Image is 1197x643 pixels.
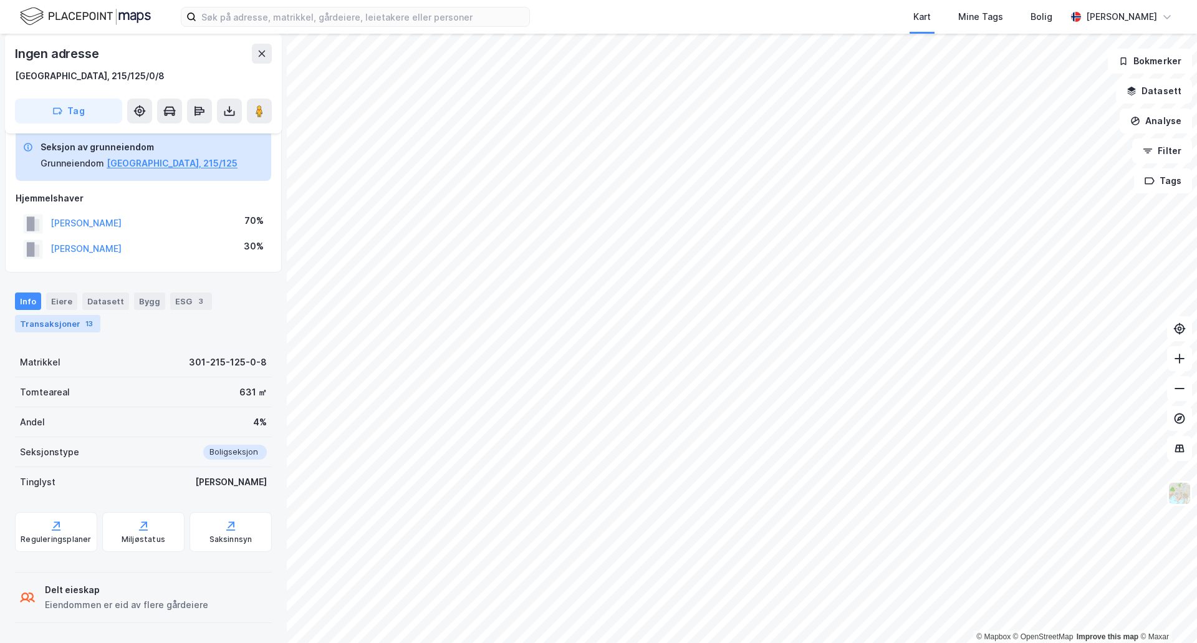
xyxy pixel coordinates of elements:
[1135,583,1197,643] div: Kontrollprogram for chat
[20,475,55,490] div: Tinglyst
[1135,583,1197,643] iframe: Chat Widget
[82,292,129,310] div: Datasett
[1134,168,1192,193] button: Tags
[83,317,95,330] div: 13
[244,239,264,254] div: 30%
[1013,632,1074,641] a: OpenStreetMap
[134,292,165,310] div: Bygg
[195,295,207,307] div: 3
[196,7,529,26] input: Søk på adresse, matrikkel, gårdeiere, leietakere eller personer
[15,99,122,123] button: Tag
[189,355,267,370] div: 301-215-125-0-8
[1120,109,1192,133] button: Analyse
[253,415,267,430] div: 4%
[244,213,264,228] div: 70%
[41,140,238,155] div: Seksjon av grunneiendom
[913,9,931,24] div: Kart
[976,632,1011,641] a: Mapbox
[1132,138,1192,163] button: Filter
[107,156,238,171] button: [GEOGRAPHIC_DATA], 215/125
[15,69,165,84] div: [GEOGRAPHIC_DATA], 215/125/0/8
[20,6,151,27] img: logo.f888ab2527a4732fd821a326f86c7f29.svg
[20,445,79,460] div: Seksjonstype
[958,9,1003,24] div: Mine Tags
[170,292,212,310] div: ESG
[15,44,101,64] div: Ingen adresse
[1116,79,1192,104] button: Datasett
[15,315,100,332] div: Transaksjoner
[45,597,208,612] div: Eiendommen er eid av flere gårdeiere
[122,534,165,544] div: Miljøstatus
[20,355,60,370] div: Matrikkel
[1077,632,1138,641] a: Improve this map
[195,475,267,490] div: [PERSON_NAME]
[209,534,252,544] div: Saksinnsyn
[21,534,91,544] div: Reguleringsplaner
[1086,9,1157,24] div: [PERSON_NAME]
[20,415,45,430] div: Andel
[45,583,208,597] div: Delt eieskap
[239,385,267,400] div: 631 ㎡
[1031,9,1052,24] div: Bolig
[1108,49,1192,74] button: Bokmerker
[20,385,70,400] div: Tomteareal
[41,156,104,171] div: Grunneiendom
[1168,481,1191,505] img: Z
[15,292,41,310] div: Info
[46,292,77,310] div: Eiere
[16,191,271,206] div: Hjemmelshaver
